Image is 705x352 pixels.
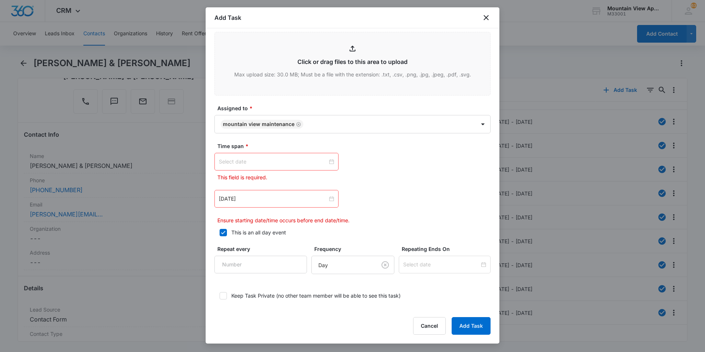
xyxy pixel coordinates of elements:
[217,308,259,316] label: Remind me
[379,259,391,271] button: Clear
[413,317,446,335] button: Cancel
[217,173,352,181] p: This field is required.
[223,122,294,127] div: Mountain View Maintenance
[452,317,491,335] button: Add Task
[217,245,310,253] label: Repeat every
[231,229,286,236] div: This is an all day event
[294,122,301,127] div: Remove Mountain View Maintenance
[482,13,491,22] button: close
[217,142,493,150] label: Time span
[219,158,328,166] input: Select date
[214,256,307,273] input: Number
[403,261,480,269] input: Select date
[231,292,401,299] div: Keep Task Private (no other team member will be able to see this task)
[214,13,241,22] h1: Add Task
[402,245,493,253] label: Repeating Ends On
[217,216,491,224] p: Ensure starting date/time occurs before end date/time.
[314,245,397,253] label: Frequency
[217,104,493,112] label: Assigned to
[219,195,328,203] input: May 16, 2023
